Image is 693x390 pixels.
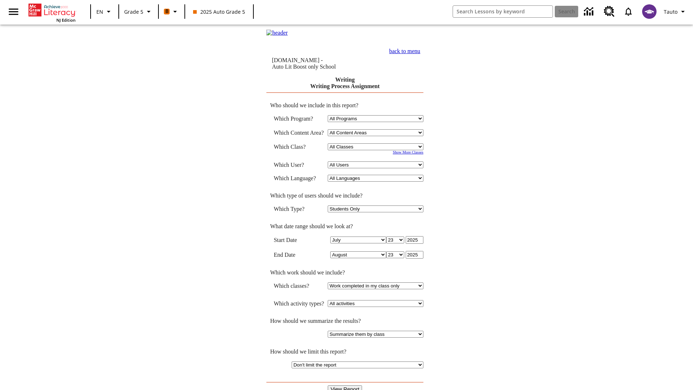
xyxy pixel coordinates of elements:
[56,17,75,23] span: NJ Edition
[274,161,324,168] td: Which User?
[638,2,661,21] button: Select a new avatar
[600,2,619,21] a: Resource Center, Will open in new tab
[274,130,324,136] nobr: Which Content Area?
[274,205,324,212] td: Which Type?
[272,64,336,70] nobr: Auto Lit Boost only School
[642,4,657,19] img: avatar image
[272,57,363,70] td: [DOMAIN_NAME] -
[664,8,677,16] span: Tauto
[310,77,380,89] a: Writing Writing Process Assignment
[266,30,288,36] img: header
[193,8,245,16] span: 2025 Auto Grade 5
[165,7,169,16] span: B
[266,192,423,199] td: Which type of users should we include?
[274,175,324,182] td: Which Language?
[274,236,324,244] td: Start Date
[580,2,600,22] a: Data Center
[266,269,423,276] td: Which work should we include?
[274,251,324,259] td: End Date
[274,143,324,150] td: Which Class?
[93,5,116,18] button: Language: EN, Select a language
[266,318,423,324] td: How should we summarize the results?
[389,48,420,54] a: back to menu
[3,1,24,22] button: Open side menu
[393,150,423,154] a: Show More Classes
[161,5,182,18] button: Boost Class color is orange. Change class color
[274,300,324,307] td: Which activity types?
[266,102,423,109] td: Who should we include in this report?
[274,115,324,122] td: Which Program?
[29,2,75,23] div: Home
[661,5,690,18] button: Profile/Settings
[453,6,553,17] input: search field
[274,282,324,289] td: Which classes?
[121,5,156,18] button: Grade: Grade 5, Select a grade
[124,8,143,16] span: Grade 5
[266,348,423,355] td: How should we limit this report?
[96,8,103,16] span: EN
[619,2,638,21] a: Notifications
[266,223,423,230] td: What date range should we look at?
